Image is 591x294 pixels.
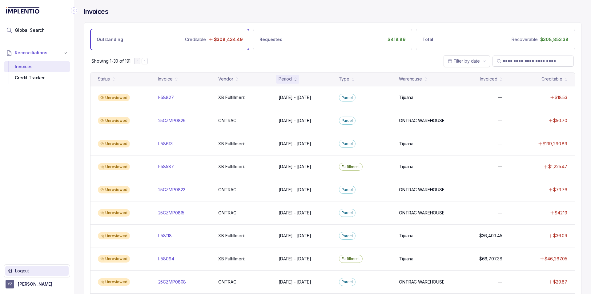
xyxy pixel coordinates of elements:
[218,210,236,216] p: ONTRAC
[454,58,480,64] span: Filter by date
[70,7,78,14] div: Collapse Icon
[214,36,243,43] p: $308,434.49
[218,256,245,262] p: XB Fulfillment
[399,141,413,147] p: Tijuana
[218,279,236,285] p: ONTRAC
[342,210,353,216] p: Parcel
[98,163,130,171] div: Unreviewed
[498,187,502,193] p: —
[4,46,70,60] button: Reconciliations
[6,280,14,288] span: User initials
[15,27,45,33] span: Global Search
[158,164,174,170] p: I-58587
[218,164,245,170] p: XB Fulfillment
[218,118,236,124] p: ONTRAC
[18,281,52,287] p: [PERSON_NAME]
[158,187,186,193] p: 25CZMP0822
[422,36,433,43] p: Total
[541,76,562,82] div: Creditable
[279,256,311,262] p: [DATE] - [DATE]
[279,76,292,82] div: Period
[342,279,353,285] p: Parcel
[84,7,108,16] h4: Invoices
[98,209,130,217] div: Unreviewed
[91,58,131,64] p: Showing 1-30 of 191
[98,140,130,147] div: Unreviewed
[218,187,236,193] p: ONTRAC
[388,36,406,43] p: $418.89
[498,279,502,285] p: —
[479,256,502,262] p: $66,707.38
[399,279,444,285] p: ONTRAC WAREHOUSE
[480,76,497,82] div: Invoiced
[279,164,311,170] p: [DATE] - [DATE]
[279,141,311,147] p: [DATE] - [DATE]
[399,187,444,193] p: ONTRAC WAREHOUSE
[158,233,172,239] p: I-58118
[553,233,567,239] p: $36.09
[479,233,502,239] p: $36,403.45
[9,72,65,83] div: Credit Tracker
[342,256,360,262] p: Fulfillment
[9,61,65,72] div: Invoices
[98,117,130,124] div: Unreviewed
[498,141,502,147] p: —
[279,210,311,216] p: [DATE] - [DATE]
[342,95,353,101] p: Parcel
[399,256,413,262] p: Tijuana
[342,141,353,147] p: Parcel
[498,164,502,170] p: —
[158,118,186,124] p: 25CZMP0829
[540,36,569,43] p: $308,853.38
[279,233,311,239] p: [DATE] - [DATE]
[342,164,360,170] p: Fulfillment
[98,278,130,286] div: Unreviewed
[6,280,68,288] button: User initials[PERSON_NAME]
[498,210,502,216] p: —
[279,118,311,124] p: [DATE] - [DATE]
[399,76,422,82] div: Warehouse
[218,94,245,101] p: XB Fulfillment
[342,233,353,239] p: Parcel
[259,36,283,43] p: Requested
[97,36,123,43] p: Outstanding
[15,268,66,274] p: Logout
[185,36,206,43] p: Creditable
[279,187,311,193] p: [DATE] - [DATE]
[399,164,413,170] p: Tijuana
[339,76,349,82] div: Type
[399,233,413,239] p: Tijuana
[555,94,567,101] p: $18.53
[98,76,110,82] div: Status
[545,256,567,262] p: $46,267.05
[498,118,502,124] p: —
[399,210,444,216] p: ONTRAC WAREHOUSE
[399,118,444,124] p: ONTRAC WAREHOUSE
[342,187,353,193] p: Parcel
[553,187,567,193] p: $73.76
[158,279,186,285] p: 25CZMP0808
[548,164,567,170] p: $1,225.47
[399,94,413,101] p: Tijuana
[98,94,130,101] div: Unreviewed
[158,94,174,101] p: I-58827
[218,76,233,82] div: Vendor
[512,36,537,43] p: Recoverable
[279,94,311,101] p: [DATE] - [DATE]
[98,255,130,263] div: Unreviewed
[342,118,353,124] p: Parcel
[543,141,567,147] p: $139,290.89
[4,60,70,85] div: Reconciliations
[98,232,130,240] div: Unreviewed
[142,58,148,64] button: Next Page
[91,58,131,64] div: Remaining page entries
[279,279,311,285] p: [DATE] - [DATE]
[98,186,130,193] div: Unreviewed
[158,76,173,82] div: Invoice
[218,141,245,147] p: XB Fulfillment
[553,118,567,124] p: $50.70
[15,50,47,56] span: Reconciliations
[444,55,490,67] button: Date Range Picker
[553,279,567,285] p: $29.87
[555,210,567,216] p: $42.19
